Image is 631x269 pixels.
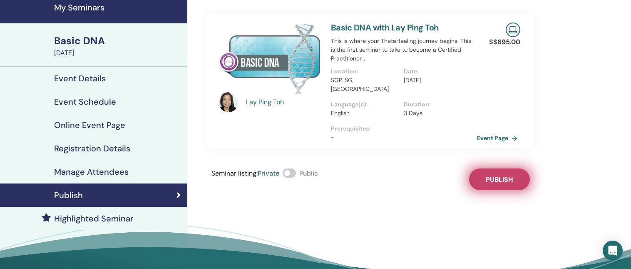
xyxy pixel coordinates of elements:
[331,67,399,76] p: Location :
[54,167,129,177] h4: Manage Attendees
[219,92,238,112] img: default.jpg
[331,109,399,118] p: English
[211,169,258,178] span: Seminar listing :
[258,169,279,178] span: Private
[603,241,623,261] div: Open Intercom Messenger
[331,100,399,109] p: Language(s) :
[54,3,182,13] h4: My Seminars
[404,76,472,85] p: [DATE]
[477,132,521,144] a: Event Page
[54,97,116,107] h4: Event Schedule
[486,175,513,184] span: Publish
[331,76,399,93] p: SGP, SG, [GEOGRAPHIC_DATA]
[54,214,134,224] h4: Highlighted Seminar
[331,124,477,133] p: Prerequisites :
[404,67,472,76] p: Date :
[331,133,477,142] p: -
[54,34,182,48] div: Basic DNA
[489,37,520,47] p: S$ 695.00
[49,34,187,58] a: Basic DNA[DATE]
[506,23,520,37] img: Live Online Seminar
[331,37,477,63] p: This is where your ThetaHealing journey begins. This is the first seminar to take to become a Cer...
[331,22,439,33] a: Basic DNA with Lay Ping Toh
[54,48,182,58] div: [DATE]
[404,100,472,109] p: Duration :
[54,143,130,153] h4: Registration Details
[54,190,83,200] h4: Publish
[219,23,321,95] img: Basic DNA
[404,109,472,118] p: 3 Days
[299,169,318,178] span: Public
[54,120,125,130] h4: Online Event Page
[469,168,530,190] button: Publish
[54,73,106,83] h4: Event Details
[246,97,323,107] a: Lay Ping Toh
